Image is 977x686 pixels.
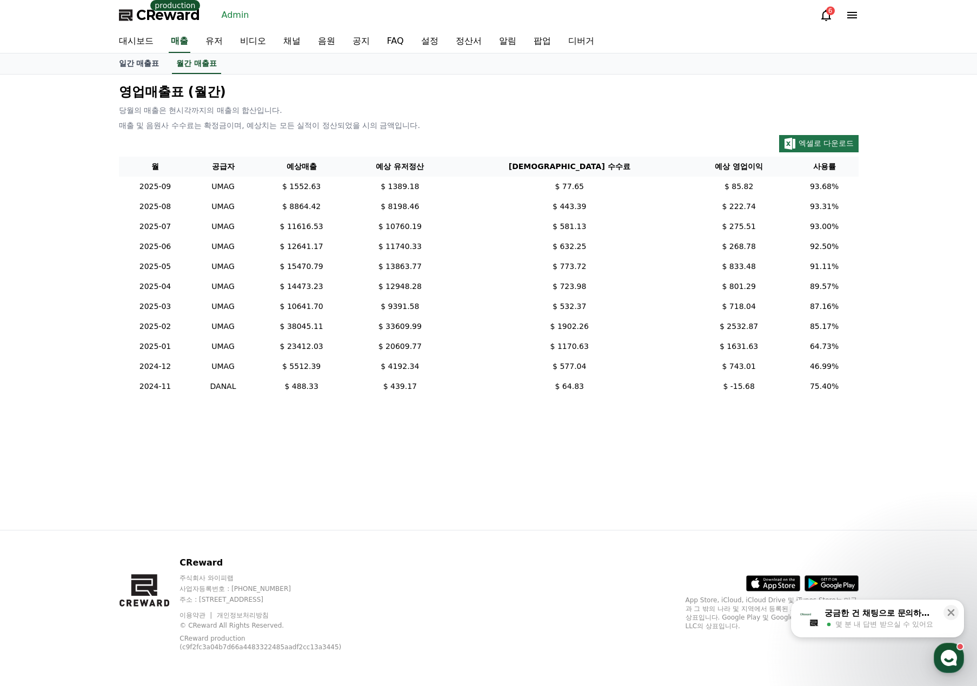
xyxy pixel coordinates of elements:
td: $ 1631.63 [688,337,790,357]
span: CReward [136,6,200,24]
td: $ 33609.99 [349,317,451,337]
a: 음원 [309,30,344,53]
a: 채널 [275,30,309,53]
a: 알림 [490,30,525,53]
p: 매출 및 음원사 수수료는 확정금이며, 예상치는 모든 실적이 정산되었을 시의 금액입니다. [119,120,859,131]
td: $ 723.98 [451,277,688,297]
td: $ 833.48 [688,257,790,277]
td: $ 1552.63 [254,177,348,197]
td: $ 11740.33 [349,237,451,257]
td: $ 439.17 [349,376,451,396]
td: $ 10760.19 [349,217,451,237]
a: 유저 [197,30,231,53]
td: 89.57% [790,277,859,297]
td: $ 801.29 [688,277,790,297]
td: UMAG [192,217,255,237]
a: 비디오 [231,30,275,53]
td: UMAG [192,357,255,376]
td: $ 15470.79 [254,257,348,277]
td: $ 8198.46 [349,197,451,217]
a: 팝업 [525,30,560,53]
td: 2025-02 [119,317,192,337]
td: $ 85.82 [688,177,790,197]
td: $ 773.72 [451,257,688,277]
a: 6 [820,9,833,22]
a: 대시보드 [110,30,162,53]
p: 주소 : [STREET_ADDRESS] [180,595,369,604]
td: $ 12948.28 [349,277,451,297]
td: $ 1170.63 [451,337,688,357]
a: 이용약관 [180,611,214,619]
td: $ 10641.70 [254,297,348,317]
td: DANAL [192,376,255,396]
td: 91.11% [790,257,859,277]
td: $ 443.39 [451,197,688,217]
div: 6 [826,6,835,15]
td: 2025-09 [119,177,192,197]
p: © CReward All Rights Reserved. [180,621,369,630]
td: 2025-08 [119,197,192,217]
td: UMAG [192,257,255,277]
td: $ 222.74 [688,197,790,217]
td: 93.00% [790,217,859,237]
p: CReward production (c9f2fc3a04b7d66a4483322485aadf2cc13a3445) [180,634,353,651]
td: UMAG [192,197,255,217]
td: 87.16% [790,297,859,317]
td: $ 488.33 [254,376,348,396]
td: 2025-04 [119,277,192,297]
a: 정산서 [447,30,490,53]
td: $ 268.78 [688,237,790,257]
td: UMAG [192,237,255,257]
td: 2025-01 [119,337,192,357]
td: 2025-03 [119,297,192,317]
a: Admin [217,6,254,24]
td: $ 8864.42 [254,197,348,217]
a: 매출 [169,30,190,53]
td: $ 632.25 [451,237,688,257]
p: CReward [180,556,369,569]
th: 예상 영업이익 [688,157,790,177]
a: 일간 매출표 [110,53,168,74]
td: 93.68% [790,177,859,197]
p: 영업매출표 (월간) [119,83,859,100]
p: App Store, iCloud, iCloud Drive 및 iTunes Store는 미국과 그 밖의 나라 및 지역에서 등록된 Apple Inc.의 서비스 상표입니다. Goo... [686,596,859,630]
td: $ 14473.23 [254,277,348,297]
th: 예상 유저정산 [349,157,451,177]
td: $ 4192.34 [349,357,451,376]
td: UMAG [192,277,255,297]
td: $ 23412.03 [254,337,348,357]
td: $ 718.04 [688,297,790,317]
td: $ 5512.39 [254,357,348,376]
td: 2025-05 [119,257,192,277]
td: $ 1902.26 [451,317,688,337]
td: $ 581.13 [451,217,688,237]
td: $ 11616.53 [254,217,348,237]
td: $ 1389.18 [349,177,451,197]
td: 2025-06 [119,237,192,257]
td: 85.17% [790,317,859,337]
td: $ 38045.11 [254,317,348,337]
a: 디버거 [560,30,603,53]
a: 개인정보처리방침 [217,611,269,619]
a: 월간 매출표 [172,53,221,74]
td: $ 77.65 [451,177,688,197]
td: UMAG [192,317,255,337]
td: $ 275.51 [688,217,790,237]
td: 2025-07 [119,217,192,237]
td: $ 13863.77 [349,257,451,277]
td: 2024-12 [119,357,192,376]
td: UMAG [192,337,255,357]
td: 93.31% [790,197,859,217]
td: 46.99% [790,357,859,376]
a: 설정 [413,30,447,53]
p: 사업자등록번호 : [PHONE_NUMBER] [180,584,369,593]
a: FAQ [378,30,413,53]
td: 75.40% [790,376,859,396]
td: 64.73% [790,337,859,357]
td: UMAG [192,177,255,197]
td: $ 532.37 [451,297,688,317]
p: 당월의 매출은 현시각까지의 매출의 합산입니다. [119,105,859,116]
button: 엑셀로 다운로드 [779,135,859,152]
td: 2024-11 [119,376,192,396]
td: $ 20609.77 [349,337,451,357]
